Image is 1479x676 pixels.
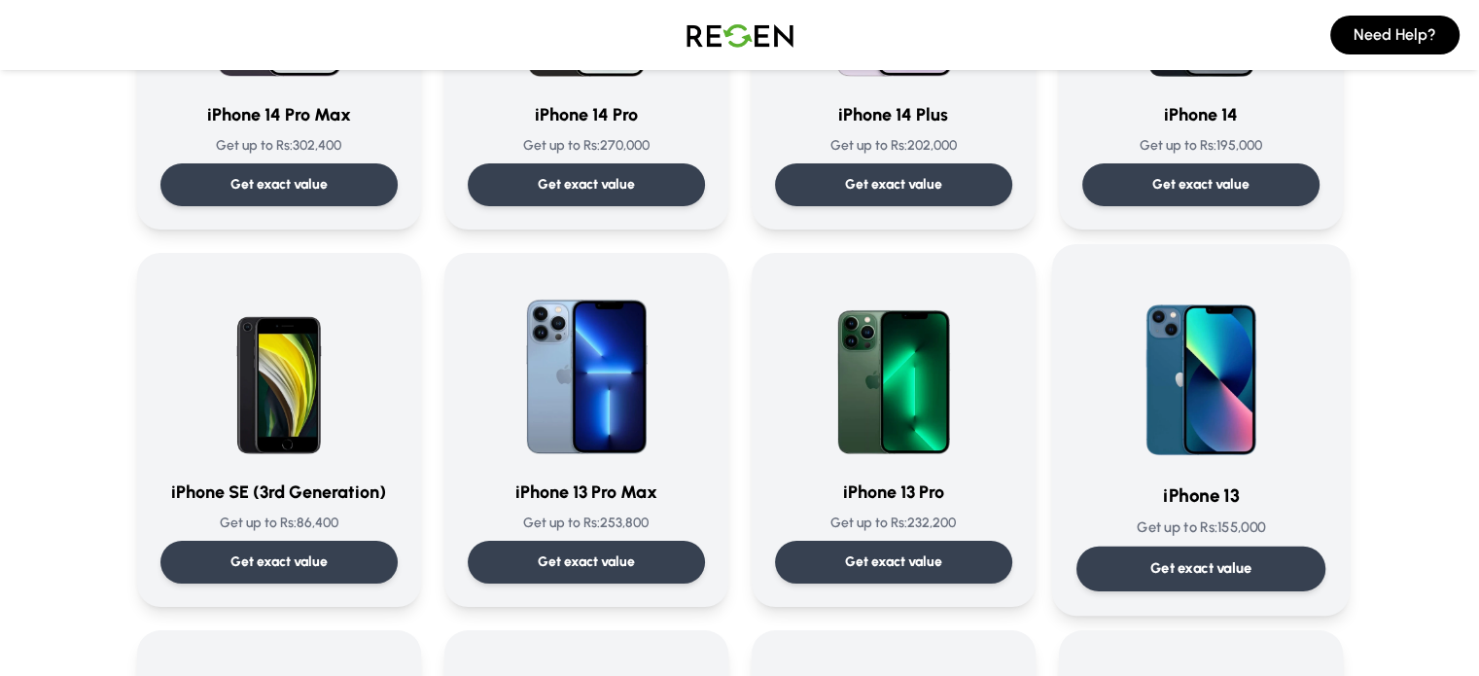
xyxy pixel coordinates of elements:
[775,136,1012,156] p: Get up to Rs: 202,000
[845,552,942,572] p: Get exact value
[468,514,705,533] p: Get up to Rs: 253,800
[468,479,705,506] h3: iPhone 13 Pro Max
[775,479,1012,506] h3: iPhone 13 Pro
[538,552,635,572] p: Get exact value
[538,175,635,195] p: Get exact value
[493,276,680,463] img: iPhone 13 Pro Max
[845,175,942,195] p: Get exact value
[1082,101,1320,128] h3: iPhone 14
[1330,16,1460,54] button: Need Help?
[160,479,398,506] h3: iPhone SE (3rd Generation)
[468,101,705,128] h3: iPhone 14 Pro
[468,136,705,156] p: Get up to Rs: 270,000
[160,136,398,156] p: Get up to Rs: 302,400
[186,276,372,463] img: iPhone SE (3rd Generation)
[1152,175,1250,195] p: Get exact value
[160,101,398,128] h3: iPhone 14 Pro Max
[775,514,1012,533] p: Get up to Rs: 232,200
[230,552,328,572] p: Get exact value
[672,8,808,62] img: Logo
[1075,517,1324,538] p: Get up to Rs: 155,000
[1103,268,1299,465] img: iPhone 13
[1075,481,1324,510] h3: iPhone 13
[160,514,398,533] p: Get up to Rs: 86,400
[1082,136,1320,156] p: Get up to Rs: 195,000
[230,175,328,195] p: Get exact value
[1149,558,1251,579] p: Get exact value
[800,276,987,463] img: iPhone 13 Pro
[775,101,1012,128] h3: iPhone 14 Plus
